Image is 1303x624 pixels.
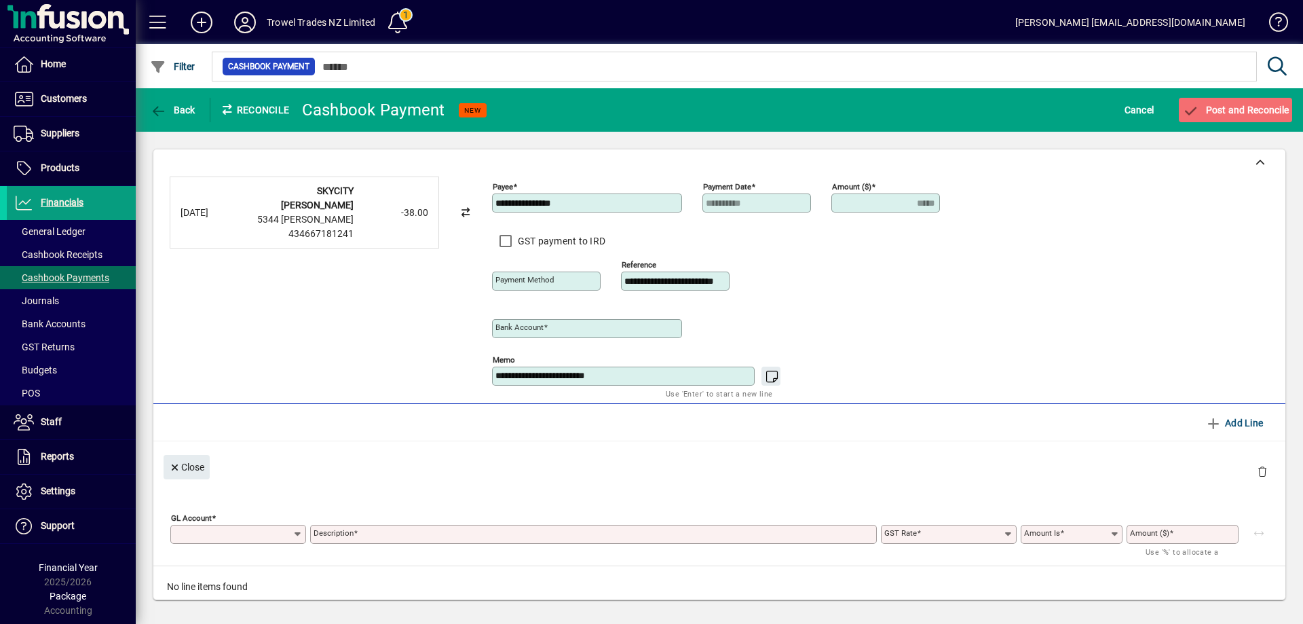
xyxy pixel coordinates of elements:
div: -38.00 [360,206,428,220]
app-page-header-button: Delete [1246,465,1279,477]
a: Reports [7,440,136,474]
mat-label: Payee [493,182,513,191]
a: Suppliers [7,117,136,151]
div: [DATE] [181,206,235,220]
span: Support [41,520,75,531]
a: Knowledge Base [1259,3,1286,47]
span: Suppliers [41,128,79,139]
a: GST Returns [7,335,136,359]
mat-label: GST rate [884,528,917,538]
button: Filter [147,54,199,79]
span: Customers [41,93,87,104]
span: 5344 [PERSON_NAME] 434667181241 [257,214,354,239]
div: No line items found [153,566,1285,608]
app-page-header-button: Close [160,460,213,473]
mat-label: Amount is [1024,528,1060,538]
span: POS [14,388,40,399]
button: Delete [1246,455,1279,488]
span: Products [41,162,79,173]
span: GST Returns [14,342,75,352]
a: Home [7,48,136,81]
app-page-header-button: Back [136,98,210,122]
span: Cashbook Payment [228,60,309,73]
mat-hint: Use '%' to allocate a percentage [1146,544,1228,573]
span: Cancel [1125,99,1154,121]
mat-label: Amount ($) [1130,528,1169,538]
button: Close [164,455,210,479]
span: Back [150,105,195,115]
span: Journals [14,295,59,306]
a: Bank Accounts [7,312,136,335]
span: Close [169,456,204,479]
div: Reconcile [210,99,292,121]
mat-label: Description [314,528,354,538]
span: General Ledger [14,226,86,237]
a: Journals [7,289,136,312]
a: Budgets [7,359,136,382]
span: Post and Reconcile [1182,105,1289,115]
a: Customers [7,82,136,116]
a: Staff [7,405,136,439]
button: Cancel [1121,98,1158,122]
span: Bank Accounts [14,318,86,329]
span: Settings [41,485,75,496]
a: Cashbook Receipts [7,243,136,266]
a: POS [7,382,136,405]
button: Post and Reconcile [1179,98,1292,122]
mat-label: GL Account [171,513,212,523]
button: Back [147,98,199,122]
span: Financial Year [39,562,98,573]
div: [PERSON_NAME] [EMAIL_ADDRESS][DOMAIN_NAME] [1015,12,1245,33]
a: Products [7,151,136,185]
a: Settings [7,475,136,509]
span: Filter [150,61,195,72]
mat-label: Payment Date [703,182,751,191]
div: Trowel Trades NZ Limited [267,12,375,33]
a: General Ledger [7,220,136,243]
span: Budgets [14,365,57,375]
a: Cashbook Payments [7,266,136,289]
span: NEW [464,106,481,115]
button: Profile [223,10,267,35]
mat-label: Amount ($) [832,182,871,191]
button: Add [180,10,223,35]
span: Home [41,58,66,69]
span: Cashbook Receipts [14,249,102,260]
span: Cashbook Payments [14,272,109,283]
span: Financials [41,197,83,208]
span: Staff [41,416,62,427]
mat-label: Memo [493,355,515,365]
span: Package [50,591,86,602]
strong: SKYCITY [PERSON_NAME] [281,185,354,210]
a: Support [7,509,136,543]
mat-label: Reference [622,260,656,270]
mat-label: Bank Account [495,323,544,332]
mat-label: Payment method [495,275,554,285]
mat-hint: Use 'Enter' to start a new line [666,386,772,401]
div: Cashbook Payment [302,99,445,121]
span: Reports [41,451,74,462]
label: GST payment to IRD [515,234,606,248]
